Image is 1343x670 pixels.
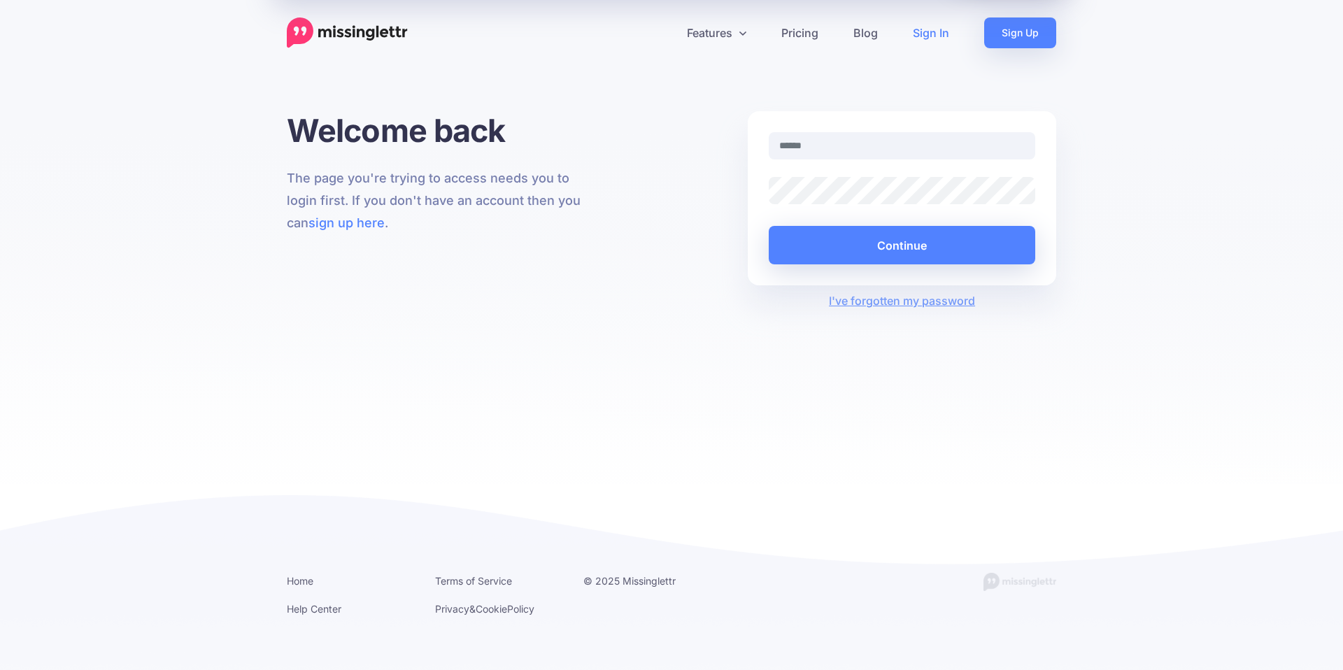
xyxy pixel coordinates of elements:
button: Continue [769,226,1035,264]
a: Sign Up [984,17,1056,48]
a: Features [669,17,764,48]
a: Sign In [895,17,967,48]
a: Terms of Service [435,575,512,587]
a: Blog [836,17,895,48]
a: I've forgotten my password [829,294,975,308]
a: Help Center [287,603,341,615]
a: Home [287,575,313,587]
a: sign up here [308,215,385,230]
li: © 2025 Missinglettr [583,572,711,590]
li: & Policy [435,600,562,618]
a: Privacy [435,603,469,615]
a: Pricing [764,17,836,48]
a: Cookie [476,603,507,615]
h1: Welcome back [287,111,595,150]
p: The page you're trying to access needs you to login first. If you don't have an account then you ... [287,167,595,234]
